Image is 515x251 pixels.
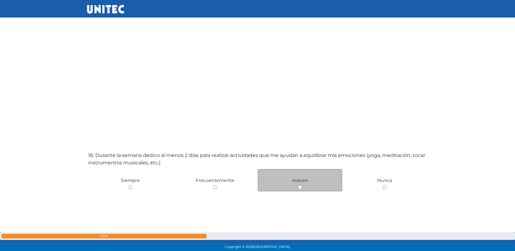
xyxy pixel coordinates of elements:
label: 16: Durante la semana dedico al menos 2 días para realizar actividades que me ayudan a equilibrar... [88,152,427,167]
img: UNITEC [87,5,124,14]
span: Aveces [292,178,308,183]
span: [GEOGRAPHIC_DATA]. [253,245,290,249]
span: Frecuentemente [196,178,234,183]
div: 40% [2,234,206,238]
span: Nunca [377,178,392,183]
span: Siempre [121,178,140,183]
